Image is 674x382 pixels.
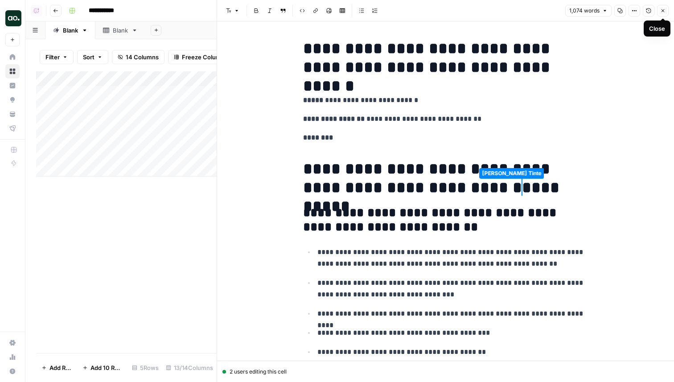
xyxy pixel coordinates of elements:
a: Insights [5,78,20,93]
div: 5 Rows [128,361,162,375]
a: Home [5,50,20,64]
a: Flightpath [5,121,20,136]
span: Freeze Columns [182,53,228,62]
a: Blank [95,21,145,39]
a: Your Data [5,107,20,121]
div: Blank [63,26,78,35]
button: 14 Columns [112,50,164,64]
div: 2 users editing this cell [222,368,669,376]
span: 1,074 words [569,7,600,15]
div: 13/14 Columns [162,361,217,375]
span: Sort [83,53,95,62]
button: 1,074 words [565,5,612,16]
span: 14 Columns [126,53,159,62]
a: Blank [45,21,95,39]
button: Add 10 Rows [77,361,128,375]
img: AirOps Builders Logo [5,10,21,26]
a: Usage [5,350,20,364]
button: Sort [77,50,108,64]
a: Opportunities [5,93,20,107]
button: Workspace: AirOps Builders [5,7,20,29]
button: Freeze Columns [168,50,234,64]
div: Blank [113,26,128,35]
a: Browse [5,64,20,78]
button: Help + Support [5,364,20,378]
span: Filter [45,53,60,62]
span: Add Row [49,363,72,372]
button: Filter [40,50,74,64]
a: Settings [5,336,20,350]
span: Add 10 Rows [90,363,123,372]
button: Add Row [36,361,77,375]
